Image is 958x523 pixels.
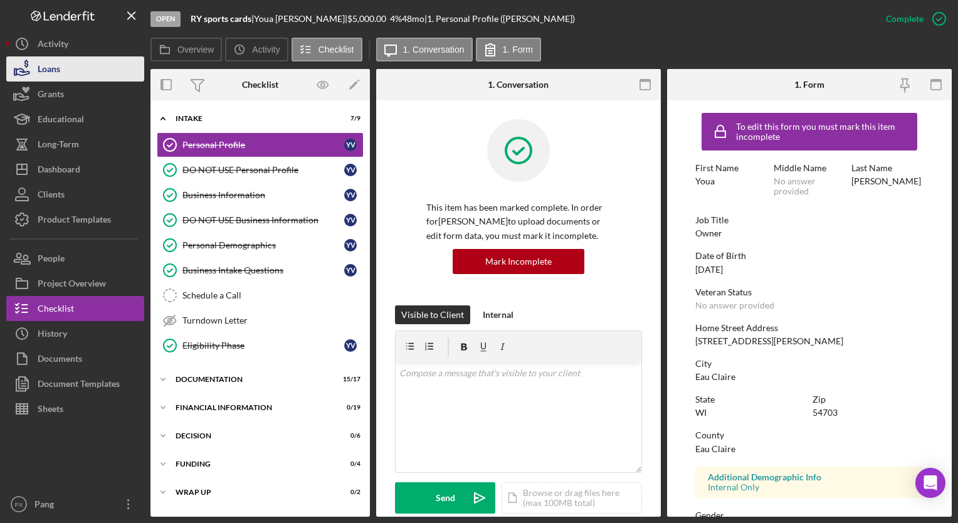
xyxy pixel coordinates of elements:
div: No answer provided [774,176,845,196]
button: PXPang [PERSON_NAME] [6,492,144,517]
div: City [695,359,923,369]
label: 1. Conversation [403,45,465,55]
label: Activity [252,45,280,55]
div: DO NOT USE Business Information [182,215,344,225]
div: Complete [886,6,924,31]
div: To edit this form you must mark this item incomplete [736,122,913,142]
div: Personal Profile [182,140,344,150]
div: Business Information [182,190,344,200]
div: Y V [344,189,357,201]
div: Gender [695,510,923,520]
button: People [6,246,144,271]
div: Dashboard [38,157,80,185]
div: Clients [38,182,65,210]
button: Grants [6,82,144,107]
div: County [695,430,923,440]
div: Y V [344,264,357,277]
a: DO NOT USE Business InformationYV [157,208,364,233]
a: History [6,321,144,346]
div: Y V [344,214,357,226]
div: First Name [695,163,767,173]
div: [STREET_ADDRESS][PERSON_NAME] [695,336,843,346]
div: State [695,394,806,404]
div: 4 % [390,14,402,24]
div: Visible to Client [401,305,464,324]
div: 0 / 6 [338,432,361,440]
div: Eau Claire [695,444,735,454]
button: Mark Incomplete [453,249,584,274]
label: 1. Form [503,45,533,55]
div: 0 / 19 [338,404,361,411]
div: Financial Information [176,404,329,411]
div: Additional Demographic Info [708,472,910,482]
div: Project Overview [38,271,106,299]
div: Youa [PERSON_NAME] | [254,14,347,24]
div: Internal Only [708,482,910,492]
a: Long-Term [6,132,144,157]
button: Overview [150,38,222,61]
a: Business InformationYV [157,182,364,208]
div: 1. Form [794,80,824,90]
a: Personal ProfileYV [157,132,364,157]
div: Checklist [38,296,74,324]
div: History [38,321,67,349]
div: Mark Incomplete [485,249,552,274]
a: Loans [6,56,144,82]
div: Sheets [38,396,63,425]
div: Funding [176,460,329,468]
div: Y V [344,239,357,251]
button: Send [395,482,495,514]
a: DO NOT USE Personal ProfileYV [157,157,364,182]
div: Eligibility Phase [182,341,344,351]
div: Date of Birth [695,251,923,261]
text: PX [15,501,23,508]
div: People [38,246,65,274]
button: 1. Form [476,38,541,61]
button: Complete [873,6,952,31]
button: Dashboard [6,157,144,182]
div: 54703 [813,408,838,418]
button: Educational [6,107,144,132]
label: Overview [177,45,214,55]
div: Youa [695,176,715,186]
button: Document Templates [6,371,144,396]
button: Product Templates [6,207,144,232]
button: Project Overview [6,271,144,296]
div: 0 / 4 [338,460,361,468]
div: Grants [38,82,64,110]
a: Schedule a Call [157,283,364,308]
button: Checklist [292,38,362,61]
div: Personal Demographics [182,240,344,250]
div: Send [436,482,455,514]
div: 1. Conversation [488,80,549,90]
button: Internal [476,305,520,324]
div: Checklist [242,80,278,90]
button: 1. Conversation [376,38,473,61]
div: Documentation [176,376,329,383]
div: Open [150,11,181,27]
div: Long-Term [38,132,79,160]
div: Turndown Letter [182,315,363,325]
div: Activity [38,31,68,60]
div: Decision [176,432,329,440]
div: Eau Claire [695,372,735,382]
button: Checklist [6,296,144,321]
div: Middle Name [774,163,845,173]
div: Product Templates [38,207,111,235]
a: Business Intake QuestionsYV [157,258,364,283]
div: [DATE] [695,265,723,275]
div: Zip [813,394,924,404]
div: Internal [483,305,513,324]
div: Y V [344,339,357,352]
div: Educational [38,107,84,135]
a: Activity [6,31,144,56]
div: 0 / 2 [338,489,361,496]
div: WI [695,408,707,418]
